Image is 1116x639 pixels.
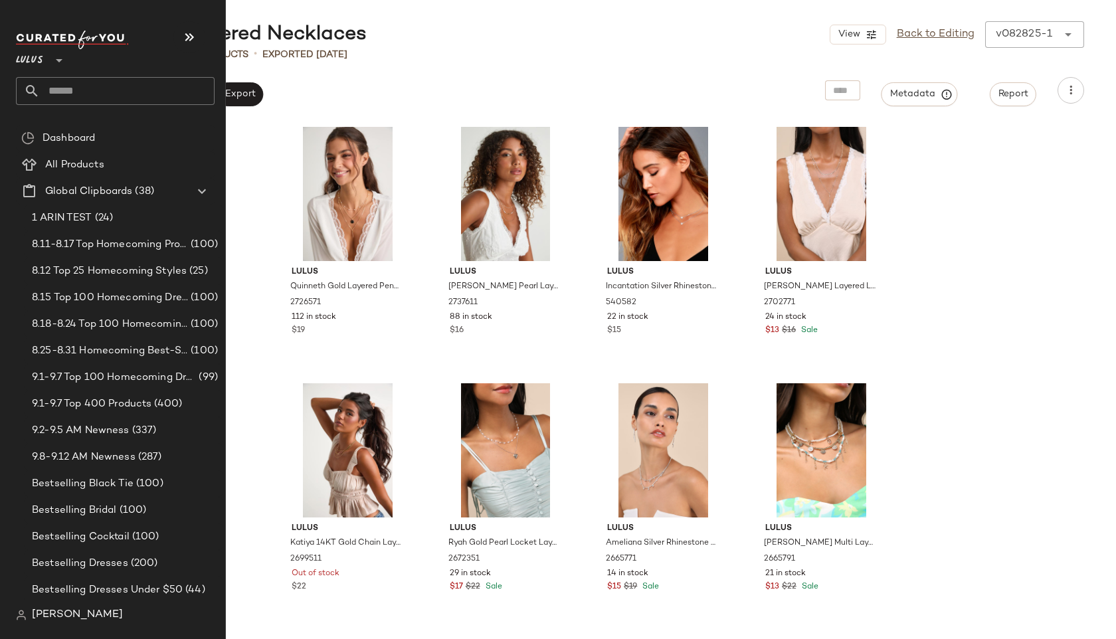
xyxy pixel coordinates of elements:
[290,297,321,309] span: 2726571
[996,27,1052,43] div: v082825-1
[830,25,885,45] button: View
[151,397,182,412] span: (400)
[764,281,876,293] span: [PERSON_NAME] Layered Lariat Necklace
[132,184,154,199] span: (38)
[16,610,27,620] img: svg%3e
[281,383,415,517] img: 2699511_01_OM_2025-08-05.jpg
[117,503,147,518] span: (100)
[32,317,188,332] span: 8.18-8.24 Top 100 Homecoming Dresses
[606,281,718,293] span: Incantation Silver Rhinestone Layered Necklace
[439,383,573,517] img: 2672351_01_OM.jpg
[32,211,92,226] span: 1 ARIN TEST
[292,581,306,593] span: $22
[32,529,130,545] span: Bestselling Cocktail
[32,476,134,492] span: Bestselling Black Tie
[450,581,463,593] span: $17
[32,237,188,252] span: 8.11-8.17 Top Homecoming Product
[607,581,621,593] span: $15
[292,523,404,535] span: Lulus
[990,82,1036,106] button: Report
[254,46,257,62] span: •
[448,297,478,309] span: 2737611
[130,423,157,438] span: (337)
[450,523,562,535] span: Lulus
[43,131,95,146] span: Dashboard
[32,583,183,598] span: Bestselling Dresses Under $50
[45,157,104,173] span: All Products
[448,281,561,293] span: [PERSON_NAME] Pearl Layered Chain Necklace
[188,290,218,306] span: (100)
[32,264,187,279] span: 8.12 Top 25 Homecoming Styles
[450,325,464,337] span: $16
[607,568,648,580] span: 14 in stock
[92,211,114,226] span: (24)
[765,325,779,337] span: $13
[782,581,796,593] span: $22
[606,297,636,309] span: 540582
[606,537,718,549] span: Ameliana Silver Rhinestone Necklace and Earring Set
[882,82,958,106] button: Metadata
[32,370,196,385] span: 9.1-9.7 Top 100 Homecoming Dresses
[837,29,860,40] span: View
[597,127,730,261] img: 2785050_540582.jpg
[607,312,648,323] span: 22 in stock
[483,583,502,591] span: Sale
[755,127,888,261] img: 2702771_01_OM.jpg
[765,568,806,580] span: 21 in stock
[290,537,403,549] span: Katiya 14KT Gold Chain Layered Necklace
[32,397,151,412] span: 9.1-9.7 Top 400 Products
[216,82,263,106] button: Export
[765,266,878,278] span: Lulus
[32,343,188,359] span: 8.25-8.31 Homecoming Best-Sellers
[134,476,163,492] span: (100)
[292,312,336,323] span: 112 in stock
[466,581,480,593] span: $22
[998,89,1028,100] span: Report
[32,607,123,623] span: [PERSON_NAME]
[32,450,136,465] span: 9.8-9.12 AM Newness
[597,383,730,517] img: 2665771_01_OM.jpg
[188,237,218,252] span: (100)
[450,266,562,278] span: Lulus
[136,450,162,465] span: (287)
[755,383,888,517] img: 12756061_2665791.jpg
[32,290,188,306] span: 8.15 Top 100 Homecoming Dresses
[188,343,218,359] span: (100)
[292,325,305,337] span: $19
[196,370,218,385] span: (99)
[439,127,573,261] img: 2737611_01_OM_2025-08-15.jpg
[16,45,43,69] span: Lulus
[624,581,637,593] span: $19
[798,326,818,335] span: Sale
[450,312,492,323] span: 88 in stock
[32,423,130,438] span: 9.2-9.5 AM Newness
[130,529,159,545] span: (100)
[764,537,876,549] span: [PERSON_NAME] Multi Layered Charm Necklace
[764,297,795,309] span: 2702771
[32,503,117,518] span: Bestselling Bridal
[765,581,779,593] span: $13
[782,325,796,337] span: $16
[889,88,950,100] span: Metadata
[292,568,339,580] span: Out of stock
[290,281,403,293] span: Quinneth Gold Layered Pendant Necklace
[765,523,878,535] span: Lulus
[640,583,659,591] span: Sale
[128,556,158,571] span: (200)
[799,583,818,591] span: Sale
[188,317,218,332] span: (100)
[21,132,35,145] img: svg%3e
[765,312,806,323] span: 24 in stock
[16,31,129,49] img: cfy_white_logo.C9jOOHJF.svg
[32,556,128,571] span: Bestselling Dresses
[607,325,621,337] span: $15
[764,553,795,565] span: 2665791
[607,266,719,278] span: Lulus
[292,266,404,278] span: Lulus
[448,537,561,549] span: Ryah Gold Pearl Locket Layered Necklace
[183,583,205,598] span: (44)
[897,27,975,43] a: Back to Editing
[281,127,415,261] img: 2726571_01_OM_2025-09-09.jpg
[85,21,367,48] div: Jewelry: Layered Necklaces
[607,523,719,535] span: Lulus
